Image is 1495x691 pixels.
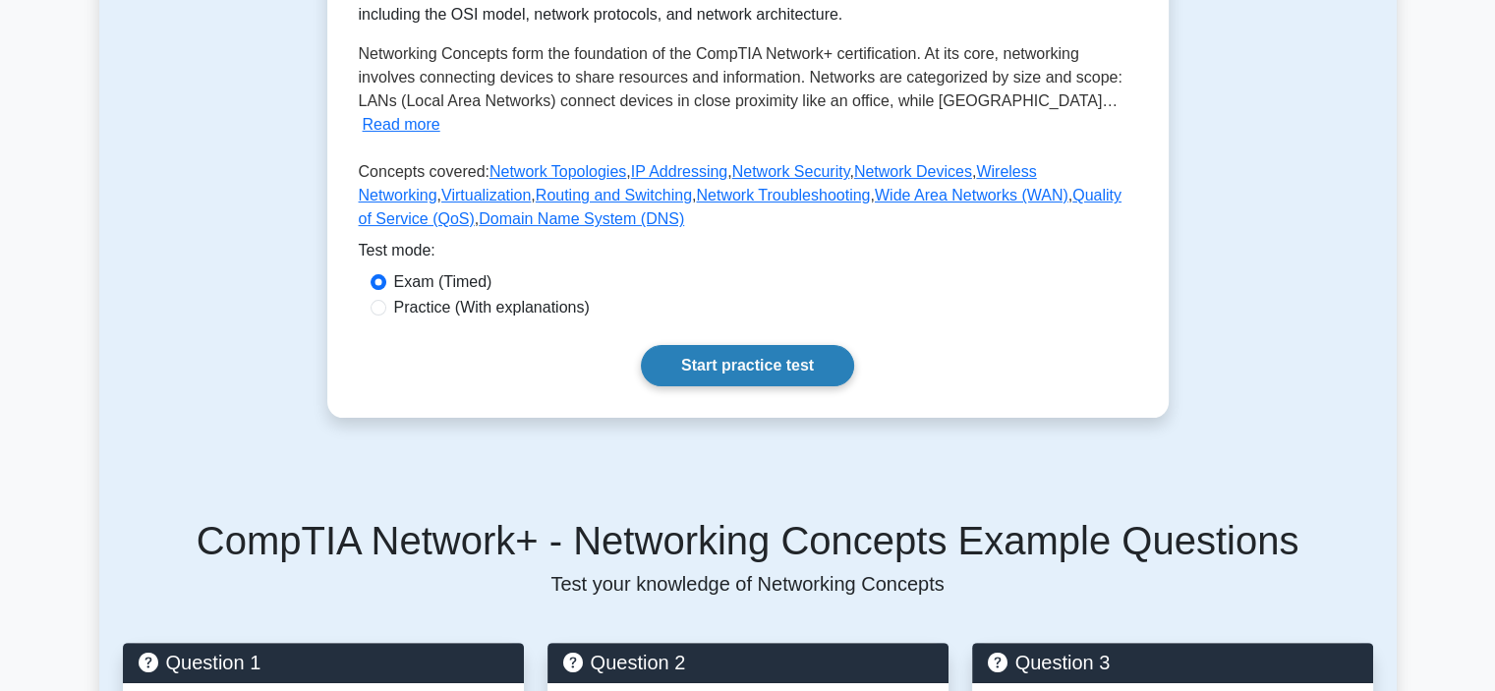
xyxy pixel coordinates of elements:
[359,160,1137,239] p: Concepts covered: , , , , , , , , , ,
[394,296,590,319] label: Practice (With explanations)
[359,45,1122,109] span: Networking Concepts form the foundation of the CompTIA Network+ certification. At its core, netwo...
[854,163,972,180] a: Network Devices
[394,270,492,294] label: Exam (Timed)
[875,187,1068,203] a: Wide Area Networks (WAN)
[139,651,508,674] h5: Question 1
[123,572,1373,596] p: Test your knowledge of Networking Concepts
[489,163,626,180] a: Network Topologies
[359,239,1137,270] div: Test mode:
[631,163,727,180] a: IP Addressing
[988,651,1357,674] h5: Question 3
[479,210,684,227] a: Domain Name System (DNS)
[696,187,870,203] a: Network Troubleshooting
[641,345,854,386] a: Start practice test
[563,651,933,674] h5: Question 2
[732,163,850,180] a: Network Security
[123,517,1373,564] h5: CompTIA Network+ - Networking Concepts Example Questions
[441,187,531,203] a: Virtualization
[363,113,440,137] button: Read more
[536,187,692,203] a: Routing and Switching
